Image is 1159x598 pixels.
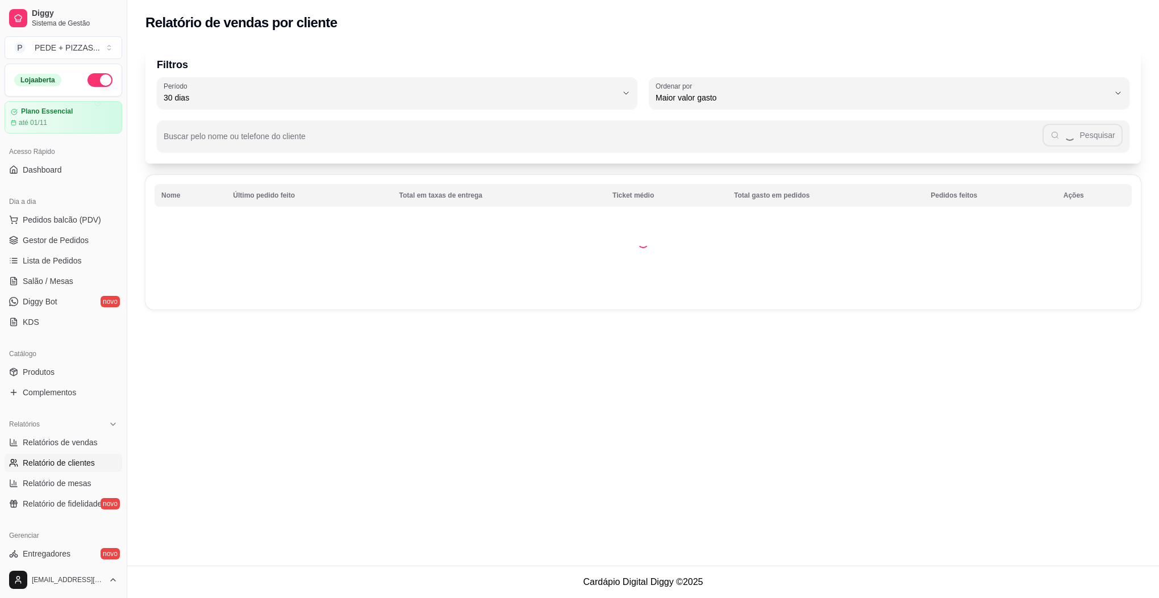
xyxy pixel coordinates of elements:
[23,214,101,225] span: Pedidos balcão (PDV)
[87,73,112,87] button: Alterar Status
[637,237,649,248] div: Loading
[5,566,122,593] button: [EMAIL_ADDRESS][DOMAIN_NAME]
[35,42,100,53] div: PEDE + PIZZAS ...
[23,235,89,246] span: Gestor de Pedidos
[23,457,95,469] span: Relatório de clientes
[14,74,61,86] div: Loja aberta
[127,566,1159,598] footer: Cardápio Digital Diggy © 2025
[656,92,1109,103] span: Maior valor gasto
[23,316,39,328] span: KDS
[157,77,637,109] button: Período30 dias
[5,474,122,492] a: Relatório de mesas
[23,437,98,448] span: Relatórios de vendas
[5,193,122,211] div: Dia a dia
[23,498,102,509] span: Relatório de fidelidade
[5,363,122,381] a: Produtos
[23,164,62,175] span: Dashboard
[21,107,73,116] article: Plano Essencial
[5,101,122,133] a: Plano Essencialaté 01/11
[5,161,122,179] a: Dashboard
[23,296,57,307] span: Diggy Bot
[5,313,122,331] a: KDS
[5,345,122,363] div: Catálogo
[5,495,122,513] a: Relatório de fidelidadenovo
[5,211,122,229] button: Pedidos balcão (PDV)
[23,366,55,378] span: Produtos
[14,42,26,53] span: P
[19,118,47,127] article: até 01/11
[5,433,122,451] a: Relatórios de vendas
[32,575,104,584] span: [EMAIL_ADDRESS][DOMAIN_NAME]
[164,81,191,91] label: Período
[164,92,617,103] span: 30 dias
[5,5,122,32] a: DiggySistema de Gestão
[23,548,70,559] span: Entregadores
[649,77,1129,109] button: Ordenar porMaior valor gasto
[5,143,122,161] div: Acesso Rápido
[656,81,696,91] label: Ordenar por
[157,57,1129,73] p: Filtros
[23,387,76,398] span: Complementos
[5,292,122,311] a: Diggy Botnovo
[145,14,337,32] h2: Relatório de vendas por cliente
[5,454,122,472] a: Relatório de clientes
[5,526,122,545] div: Gerenciar
[23,255,82,266] span: Lista de Pedidos
[5,545,122,563] a: Entregadoresnovo
[32,19,118,28] span: Sistema de Gestão
[23,478,91,489] span: Relatório de mesas
[9,420,40,429] span: Relatórios
[164,135,1043,147] input: Buscar pelo nome ou telefone do cliente
[23,275,73,287] span: Salão / Mesas
[5,383,122,402] a: Complementos
[5,252,122,270] a: Lista de Pedidos
[5,272,122,290] a: Salão / Mesas
[5,36,122,59] button: Select a team
[32,9,118,19] span: Diggy
[5,231,122,249] a: Gestor de Pedidos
